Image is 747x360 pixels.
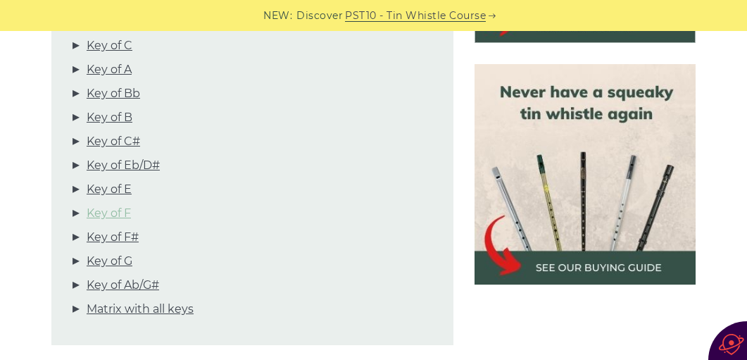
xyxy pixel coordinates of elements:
[296,8,343,24] span: Discover
[87,204,131,223] a: Key of F
[87,276,159,294] a: Key of Ab/G#
[263,8,292,24] span: NEW:
[87,252,132,271] a: Key of G
[87,228,139,247] a: Key of F#
[87,180,132,199] a: Key of E
[345,8,486,24] a: PST10 - Tin Whistle Course
[87,37,132,55] a: Key of C
[475,64,696,285] img: tin whistle buying guide
[87,300,194,318] a: Matrix with all keys
[87,132,140,151] a: Key of C#
[87,61,132,79] a: Key of A
[87,85,140,103] a: Key of Bb
[87,156,160,175] a: Key of Eb/D#
[87,108,132,127] a: Key of B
